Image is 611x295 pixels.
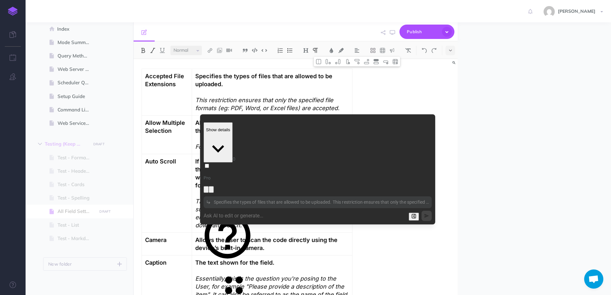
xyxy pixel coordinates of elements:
[58,154,95,162] span: Test - Formatting
[277,48,283,53] img: Ordered list button
[242,48,248,53] img: Blockquote button
[313,48,318,53] img: Paragraph button
[145,259,166,266] strong: Caption
[252,48,258,53] img: Code block button
[380,48,385,53] img: Create table button
[57,25,95,33] span: Index
[58,119,95,127] span: Web Service Endpoints
[287,48,293,53] img: Unordered list button
[195,96,339,111] em: This restriction ensures that only the specified file formats (eg: PDF, Word, or Excel files) are...
[195,236,339,251] strong: Allows the user to scan the code directly using the device’s built-in camera.
[58,106,95,114] span: Command Line Interface (CLI)
[226,48,232,53] img: Add video button
[364,59,369,64] img: Add row after button
[58,65,95,73] span: Web Server Query Examples
[316,59,321,64] img: Toggle cell merge button
[555,8,599,14] span: [PERSON_NAME]
[159,48,165,53] img: Underline button
[48,261,72,268] p: New folder
[431,48,437,53] img: Redo
[195,158,346,189] strong: If "Yes" is selected, the form will automatically scroll the screen down one field's height upon ...
[99,209,111,214] small: DRAFT
[354,48,360,53] img: Alignment dropdown menu button
[8,7,18,16] img: logo-mark.svg
[329,48,334,53] img: Text color button
[145,236,166,243] strong: Camera
[45,140,87,148] span: Testing (Keep Hidden)
[58,52,95,60] span: Query Methods
[195,72,334,87] strong: Specifies the types of files that are allowed to be uploaded.
[195,119,342,134] strong: Allows the user to select more than one option from the list.
[97,208,113,215] button: DRAFT
[584,269,603,289] div: Open chat
[325,59,331,64] img: Add column Before Merge
[145,119,187,134] strong: Allow Multiple Selection
[261,48,267,53] img: Inline code button
[335,59,341,64] img: Add column after merge button
[544,6,555,17] img: de744a1c6085761c972ea050a2b8d70b.jpg
[58,235,95,242] span: Test - Markdown Tables
[195,259,275,266] strong: The text shown for the field.
[43,257,127,271] button: New folder
[217,48,222,53] img: Add image button
[58,79,95,87] span: Scheduler Query Examples
[145,158,176,165] strong: Auto Scroll
[140,48,146,53] img: Bold button
[389,48,395,53] img: Callout dropdown menu button
[373,59,379,64] img: Toggle row header button
[93,142,104,146] small: DRAFT
[405,48,411,53] img: Clear styles button
[303,48,309,53] img: Headings dropdown button
[58,194,95,202] span: Test - Spelling
[399,25,454,39] button: Publish
[58,167,95,175] span: Test - Headers
[344,59,350,64] img: Delete column button
[383,59,389,64] img: Delete row button
[195,143,326,150] em: For situations where multiple options can apply.
[207,48,213,53] img: Link button
[58,39,95,46] span: Mode Summary
[338,48,344,53] img: Text background color button
[58,208,95,215] span: All Field Settings
[58,181,95,188] span: Test - Cards
[422,48,427,53] img: Undo
[145,72,186,87] strong: Accepted File Extensions
[354,59,360,64] img: Add row before button
[91,140,107,148] button: DRAFT
[58,93,95,100] span: Setup Guide
[392,59,398,64] img: Delete table button
[407,27,439,37] span: Publish
[150,48,156,53] img: Italic button
[58,221,95,229] span: Test - List
[195,198,348,229] em: This is exceptionally useful for forms that require many subsequent related fields such as checkl...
